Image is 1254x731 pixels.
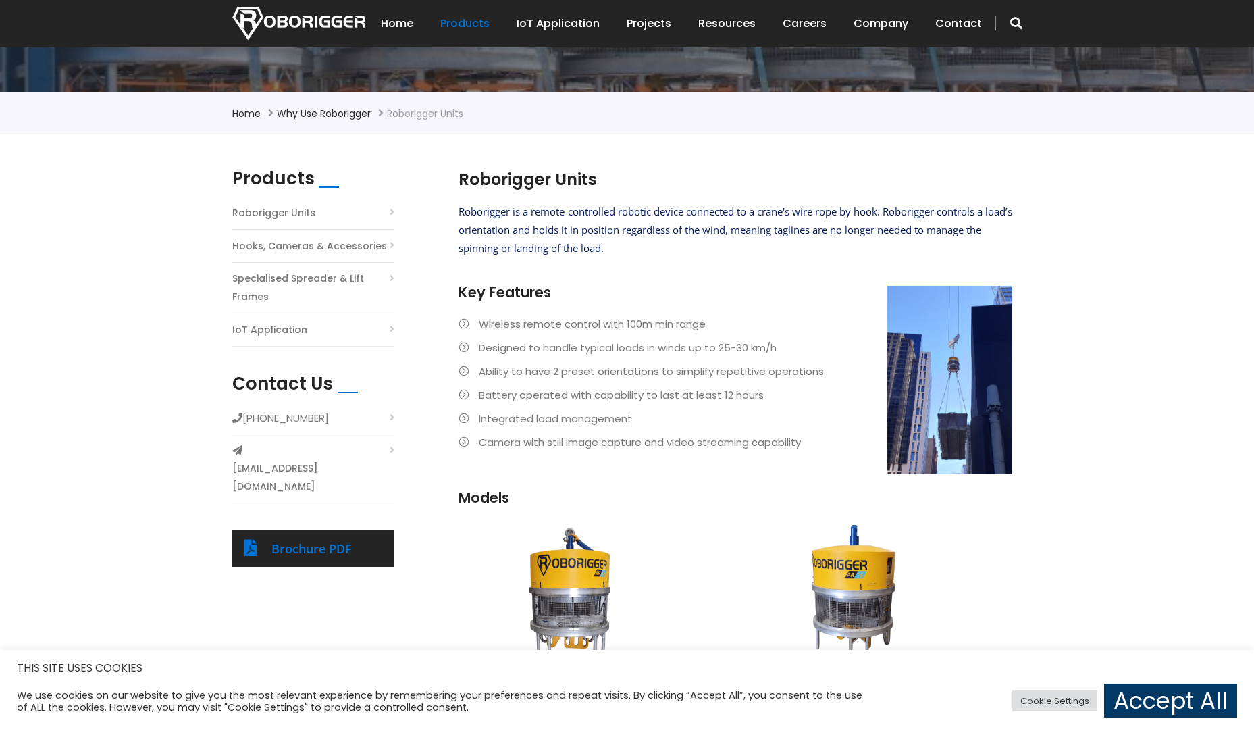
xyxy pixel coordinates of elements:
a: Contact [935,3,982,45]
li: Roborigger Units [387,105,463,122]
div: We use cookies on our website to give you the most relevant experience by remembering your prefer... [17,689,871,713]
a: Careers [783,3,827,45]
li: Ability to have 2 preset orientations to simplify repetitive operations [459,362,1012,380]
li: Wireless remote control with 100m min range [459,315,1012,333]
a: Why use Roborigger [277,107,371,120]
li: Camera with still image capture and video streaming capability [459,433,1012,451]
a: [EMAIL_ADDRESS][DOMAIN_NAME] [232,459,394,496]
a: Roborigger Units [232,204,315,222]
h2: Products [232,168,315,189]
a: IoT Application [232,321,307,339]
a: Home [232,107,261,120]
li: Integrated load management [459,409,1012,428]
a: Accept All [1104,684,1237,718]
h3: Key Features [459,282,1012,302]
h2: Contact Us [232,374,333,395]
a: Home [381,3,413,45]
h5: THIS SITE USES COOKIES [17,659,1237,677]
li: Designed to handle typical loads in winds up to 25-30 km/h [459,338,1012,357]
a: Projects [627,3,671,45]
a: Specialised Spreader & Lift Frames [232,270,394,306]
a: Products [440,3,490,45]
a: Company [854,3,908,45]
a: Brochure PDF [271,540,352,557]
img: Nortech [232,7,365,40]
h2: Roborigger Units [459,168,1012,191]
a: Resources [698,3,756,45]
h3: Models [459,488,1012,507]
a: IoT Application [517,3,600,45]
li: Battery operated with capability to last at least 12 hours [459,386,1012,404]
a: Cookie Settings [1012,690,1097,711]
span: Roborigger is a remote-controlled robotic device connected to a crane's wire rope by hook. Robori... [459,205,1012,255]
a: Hooks, Cameras & Accessories [232,237,387,255]
li: [PHONE_NUMBER] [232,409,394,434]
